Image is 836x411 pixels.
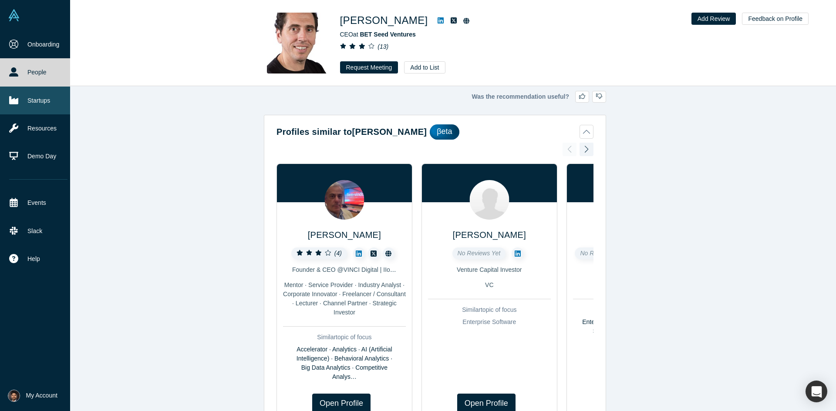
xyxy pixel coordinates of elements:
[8,390,57,402] button: My Account
[267,13,328,74] img: Boris Livshutz's Profile Image
[580,250,623,257] span: No Reviews Yet
[283,333,406,342] div: Similar topic of focus
[283,281,406,317] div: Mentor · Service Provider · Industry Analyst · Corporate Innovator · Freelancer / Consultant · Le...
[469,180,509,220] img: Ipsita Roy's Profile Image
[742,13,809,25] button: Feedback on Profile
[428,281,551,290] div: VC
[378,43,388,50] i: ( 13 )
[691,13,736,25] button: Add Review
[276,125,427,138] h2: Profiles similar to [PERSON_NAME]
[334,250,342,257] i: ( 4 )
[283,345,406,381] div: Accelerator · Analytics · AI (Artificial Intelligence) · Behavioral Analytics · Big Data Analytic...
[308,230,381,240] a: [PERSON_NAME]
[573,281,696,290] div: Mentor · Angel · VC
[573,305,696,314] div: Similar topic of focus
[340,31,416,38] span: CEO at
[462,318,516,325] span: Enterprise Software
[324,180,364,220] img: Fabio Bottacci's Profile Image
[457,266,522,273] span: Venture Capital Investor
[573,317,696,354] div: Enterprise Mobile Security · Enterprise Software · Life Sciences · TMT (Technology, Media, and Te...
[430,124,459,140] div: βeta
[264,91,606,103] div: Was the recommendation useful?
[360,31,415,38] a: BET Seed Ventures
[27,254,40,264] span: Help
[340,61,398,74] button: Request Meeting
[428,305,551,314] div: Similar topic of focus
[458,250,501,257] span: No Reviews Yet
[26,391,57,400] span: My Account
[276,124,593,140] button: Profiles similar to[PERSON_NAME]βeta
[453,230,526,240] a: [PERSON_NAME]
[292,266,475,273] span: Founder & CEO @VINCI Digital | IIoT + AI/GenAI Strategic Advisory
[8,390,20,402] img: Shine Oovattil's Account
[404,61,445,74] button: Add to List
[8,9,20,21] img: Alchemist Vault Logo
[340,13,428,28] h1: [PERSON_NAME]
